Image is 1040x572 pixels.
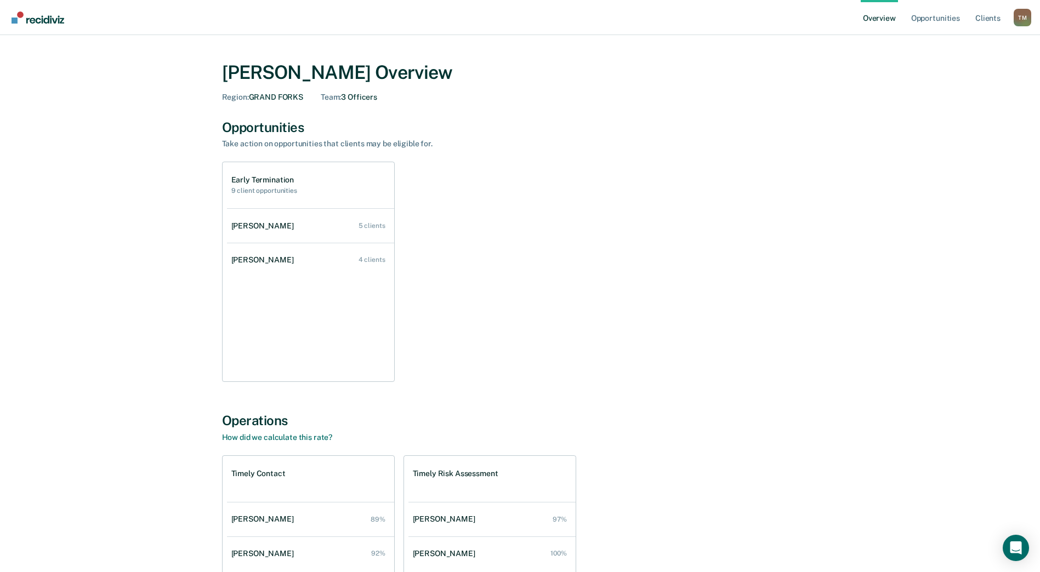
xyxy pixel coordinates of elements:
a: [PERSON_NAME] 92% [227,538,394,569]
a: [PERSON_NAME] 97% [408,504,576,535]
a: [PERSON_NAME] 4 clients [227,244,394,276]
div: [PERSON_NAME] [231,514,298,524]
div: [PERSON_NAME] [231,221,298,231]
div: 3 Officers [321,93,377,102]
a: [PERSON_NAME] 5 clients [227,210,394,242]
h1: Timely Contact [231,469,286,478]
div: [PERSON_NAME] [413,549,480,558]
div: Operations [222,413,819,428]
div: [PERSON_NAME] [231,549,298,558]
div: 4 clients [359,256,385,264]
span: Team : [321,93,341,101]
div: GRAND FORKS [222,93,304,102]
div: 97% [553,516,567,523]
div: 5 clients [359,222,385,230]
span: Region : [222,93,249,101]
a: How did we calculate this rate? [222,433,333,442]
button: Profile dropdown button [1014,9,1031,26]
div: Open Intercom Messenger [1003,535,1029,561]
div: Opportunities [222,119,819,135]
div: 92% [371,550,385,557]
div: Take action on opportunities that clients may be eligible for. [222,139,606,148]
h1: Early Termination [231,175,297,185]
h1: Timely Risk Assessment [413,469,498,478]
img: Recidiviz [12,12,64,24]
h2: 9 client opportunities [231,187,297,195]
a: [PERSON_NAME] 100% [408,538,576,569]
div: 89% [371,516,385,523]
a: [PERSON_NAME] 89% [227,504,394,535]
div: [PERSON_NAME] Overview [222,61,819,84]
div: [PERSON_NAME] [231,255,298,265]
div: T M [1014,9,1031,26]
div: [PERSON_NAME] [413,514,480,524]
div: 100% [550,550,567,557]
